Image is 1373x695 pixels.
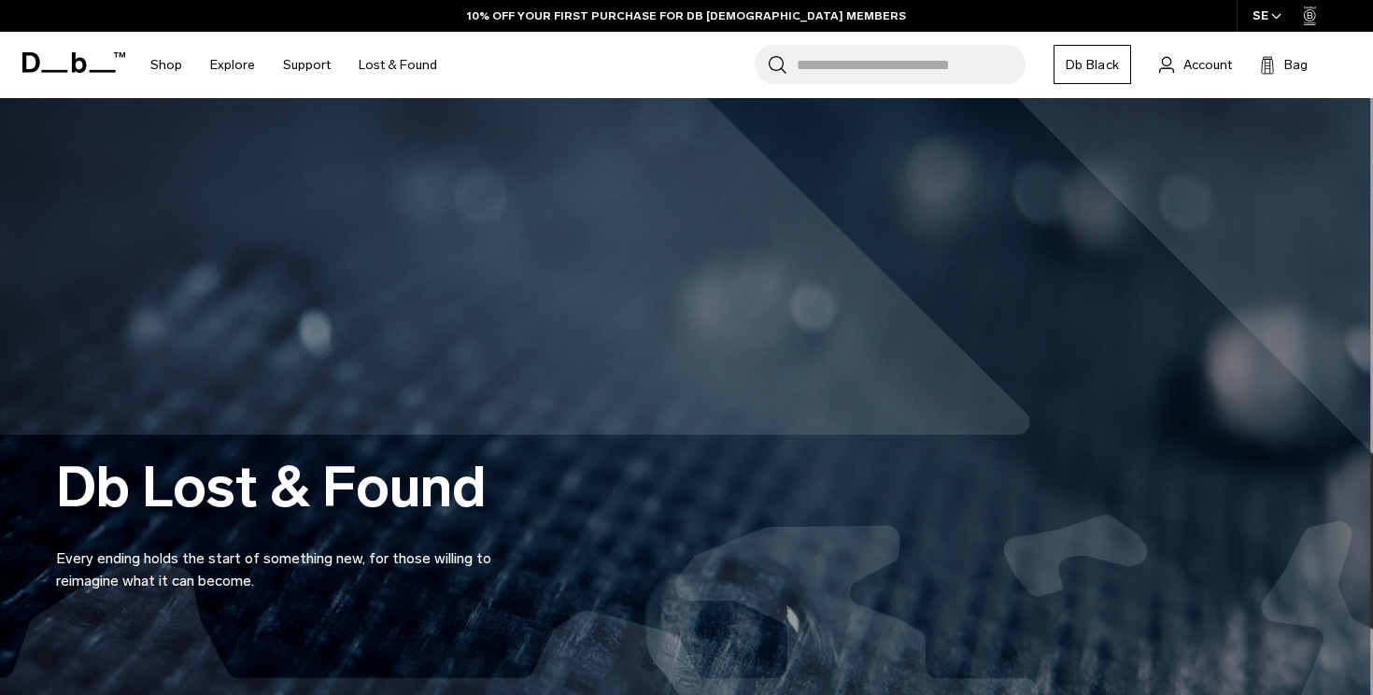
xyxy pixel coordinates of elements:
span: Account [1183,55,1232,75]
a: 10% OFF YOUR FIRST PURCHASE FOR DB [DEMOGRAPHIC_DATA] MEMBERS [467,7,906,24]
button: Bag [1260,53,1308,76]
a: Account [1159,53,1232,76]
p: Every ending holds the start of something new, for those willing to reimagine what it can become. [56,525,504,592]
nav: Main Navigation [136,32,451,98]
h2: Db Lost & Found [56,459,504,516]
a: Explore [210,32,255,98]
a: Shop [150,32,182,98]
a: Support [283,32,331,98]
a: Lost & Found [359,32,437,98]
a: Db Black [1054,45,1131,84]
span: Bag [1284,55,1308,75]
